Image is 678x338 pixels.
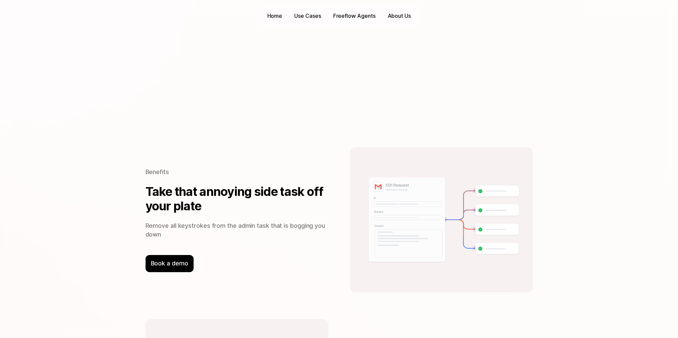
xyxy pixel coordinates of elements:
a: Freeflow Agents [330,11,379,21]
p: Use Cases [294,12,321,20]
p: COI Request [386,183,409,187]
p: Freeflow Agents [333,12,375,20]
div: Book a demo [146,255,194,272]
p: Book a demo [151,259,188,268]
p: Benefits [146,168,328,176]
p: Remove all keystrokes from the admin task that is bogging you down [146,221,328,239]
p: To [373,196,376,199]
button: Use Cases [291,11,324,21]
p: About Us [388,12,411,20]
a: About Us [384,11,414,21]
p: Subject [374,210,384,213]
h2: Take that annoying side task off your plate [146,184,328,213]
p: Content [374,224,384,227]
p: Home [267,12,282,20]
